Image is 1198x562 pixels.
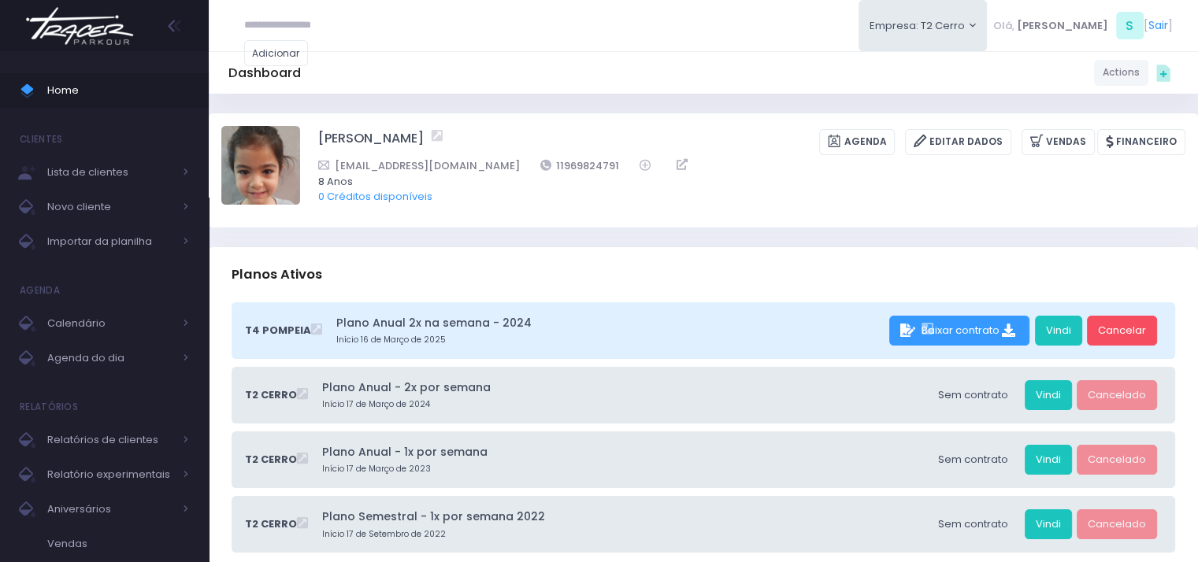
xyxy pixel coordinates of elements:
span: Vendas [47,534,189,554]
span: S [1116,12,1144,39]
img: Cecília Aimi Shiozuka de Oliveira [221,126,300,205]
span: [PERSON_NAME] [1017,18,1108,34]
h4: Relatórios [20,391,78,423]
a: Vendas [1022,129,1095,155]
small: Início 17 de Março de 2024 [322,398,922,411]
a: Vindi [1025,509,1072,539]
div: Quick actions [1148,57,1178,87]
div: Baixar contrato [889,316,1029,346]
label: Alterar foto de perfil [221,126,300,209]
div: Sem contrato [927,509,1019,539]
a: Vindi [1035,316,1082,346]
div: Sem contrato [927,445,1019,475]
div: [ ] [987,8,1178,43]
a: Agenda [819,129,895,155]
span: T4 Pompeia [245,323,311,338]
span: Aniversários [47,499,173,519]
span: Agenda do dia [47,348,173,368]
span: Importar da planilha [47,231,173,252]
a: Adicionar [244,40,309,66]
h5: Dashboard [228,65,301,81]
div: Sem contrato [927,380,1019,410]
span: Relatório experimentais [47,464,173,485]
span: Lista de clientes [47,162,173,183]
h4: Agenda [20,275,60,306]
a: Editar Dados [905,129,1011,155]
a: Vindi [1025,445,1072,475]
span: 8 Anos [318,174,1165,190]
span: Home [47,80,189,101]
span: T2 Cerro [245,516,297,532]
a: Plano Anual - 1x por semana [322,444,922,460]
span: Novo cliente [47,197,173,217]
a: Plano Anual 2x na semana - 2024 [336,315,884,331]
span: T2 Cerro [245,387,297,403]
a: Cancelar [1087,316,1157,346]
h3: Planos Ativos [232,252,322,297]
a: 11969824791 [540,157,620,174]
small: Início 17 de Setembro de 2022 [322,528,922,541]
a: 0 Créditos disponíveis [318,189,432,204]
a: Plano Semestral - 1x por semana 2022 [322,508,922,525]
a: [PERSON_NAME] [318,129,424,155]
span: Calendário [47,313,173,334]
a: Sair [1148,17,1168,34]
a: Actions [1094,60,1148,86]
a: Vindi [1025,380,1072,410]
h4: Clientes [20,124,62,155]
a: Financeiro [1097,129,1185,155]
small: Início 16 de Março de 2025 [336,334,884,346]
span: Olá, [993,18,1014,34]
span: Relatórios de clientes [47,430,173,450]
span: T2 Cerro [245,452,297,468]
small: Início 17 de Março de 2023 [322,463,922,475]
a: Plano Anual - 2x por semana [322,379,922,396]
a: [EMAIL_ADDRESS][DOMAIN_NAME] [318,157,520,174]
